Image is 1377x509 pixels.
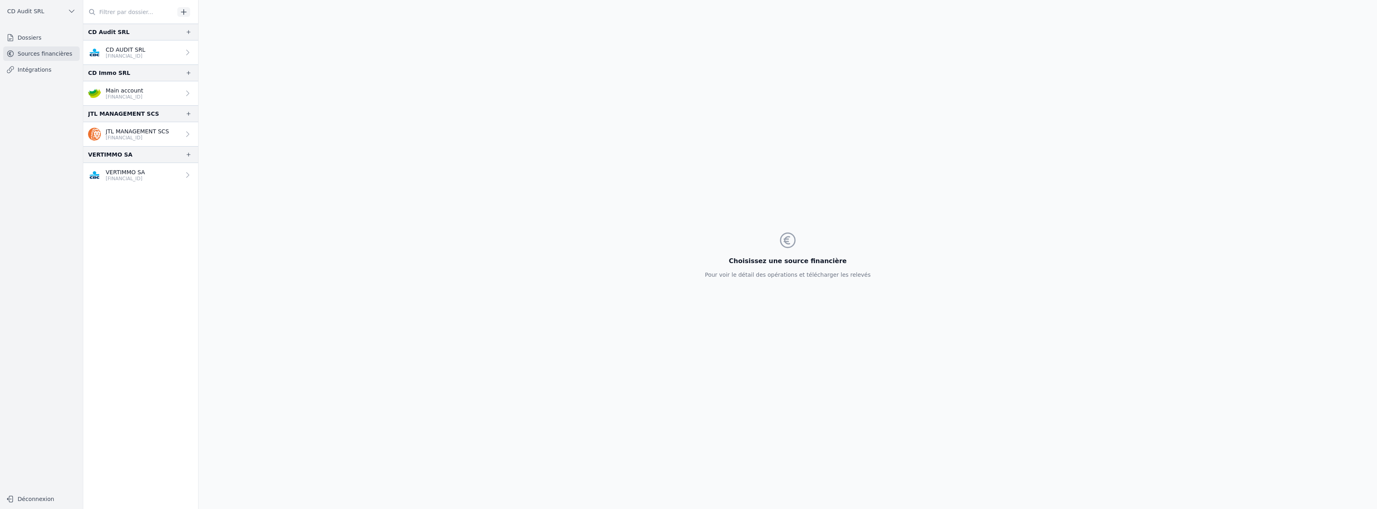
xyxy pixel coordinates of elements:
[88,169,101,181] img: CBC_CREGBEBB.png
[705,271,871,279] p: Pour voir le détail des opérations et télécharger les relevés
[3,493,80,505] button: Déconnexion
[88,27,130,37] div: CD Audit SRL
[3,62,80,77] a: Intégrations
[106,87,143,95] p: Main account
[106,53,145,59] p: [FINANCIAL_ID]
[7,7,44,15] span: CD Audit SRL
[106,175,145,182] p: [FINANCIAL_ID]
[88,150,132,159] div: VERTIMMO SA
[88,109,159,119] div: JTL MANAGEMENT SCS
[88,128,101,141] img: ing.png
[83,163,198,187] a: VERTIMMO SA [FINANCIAL_ID]
[705,256,871,266] h3: Choisissez une source financière
[106,127,169,135] p: JTL MANAGEMENT SCS
[83,5,175,19] input: Filtrer par dossier...
[88,46,101,59] img: CBC_CREGBEBB.png
[83,81,198,105] a: Main account [FINANCIAL_ID]
[88,87,101,100] img: crelan.png
[83,122,198,146] a: JTL MANAGEMENT SCS [FINANCIAL_ID]
[3,30,80,45] a: Dossiers
[88,68,130,78] div: CD Immo SRL
[106,168,145,176] p: VERTIMMO SA
[83,40,198,64] a: CD AUDIT SRL [FINANCIAL_ID]
[106,94,143,100] p: [FINANCIAL_ID]
[3,46,80,61] a: Sources financières
[106,135,169,141] p: [FINANCIAL_ID]
[106,46,145,54] p: CD AUDIT SRL
[3,5,80,18] button: CD Audit SRL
